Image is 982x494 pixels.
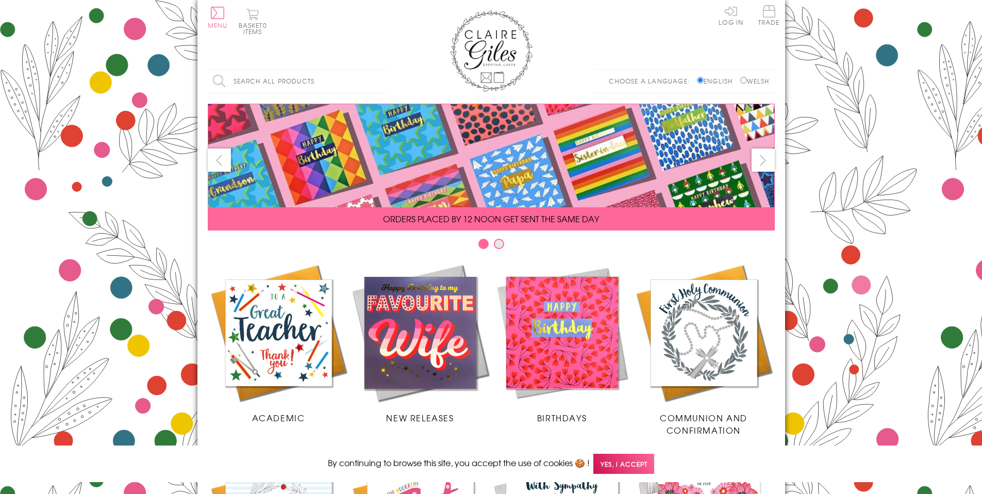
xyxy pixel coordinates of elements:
[660,411,747,436] span: Communion and Confirmation
[740,77,747,84] input: Welsh
[609,76,695,86] p: Choose a language:
[537,411,587,424] span: Birthdays
[208,7,228,28] button: Menu
[349,262,491,424] a: New Releases
[633,262,775,436] a: Communion and Confirmation
[752,149,775,172] button: next
[208,21,228,30] span: Menu
[478,239,489,249] button: Carousel Page 1 (Current Slide)
[758,5,780,27] a: Trade
[697,76,738,86] label: English
[740,76,770,86] label: Welsh
[386,411,454,424] span: New Releases
[378,70,388,93] input: Search
[208,262,349,424] a: Academic
[719,5,743,25] a: Log In
[593,454,654,474] span: Yes, I accept
[208,238,775,254] div: Carousel Pagination
[208,149,231,172] button: prev
[243,21,267,36] span: 0 items
[697,77,704,84] input: English
[758,5,780,25] span: Trade
[494,239,504,249] button: Carousel Page 2
[450,10,532,92] img: Claire Giles Greetings Cards
[491,262,633,424] a: Birthdays
[239,8,267,35] button: Basket0 items
[208,70,388,93] input: Search all products
[383,212,599,225] span: ORDERS PLACED BY 12 NOON GET SENT THE SAME DAY
[252,411,305,424] span: Academic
